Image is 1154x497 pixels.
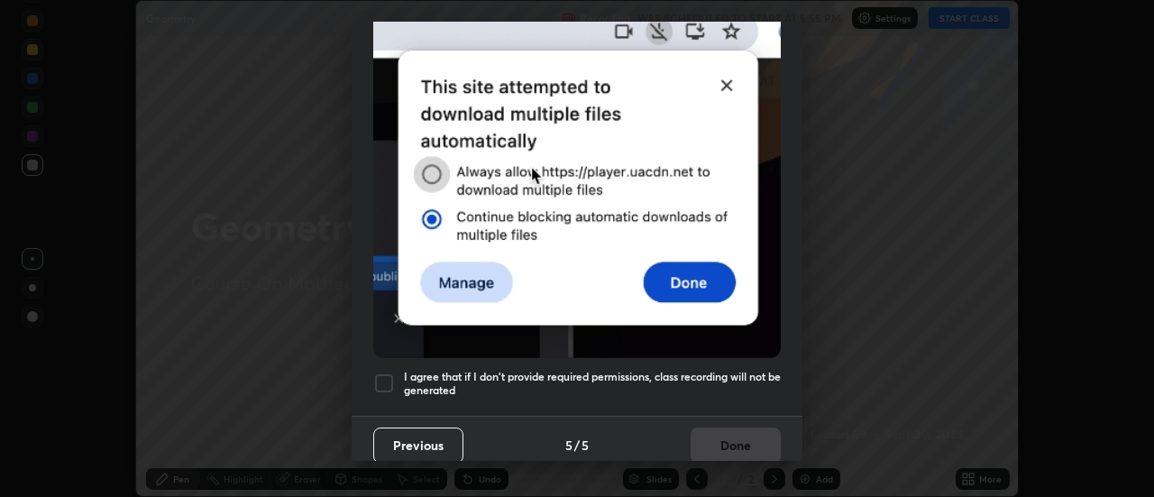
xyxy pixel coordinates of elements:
[373,428,463,464] button: Previous
[565,436,572,455] h4: 5
[582,436,589,455] h4: 5
[574,436,580,455] h4: /
[404,370,781,398] h5: I agree that if I don't provide required permissions, class recording will not be generated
